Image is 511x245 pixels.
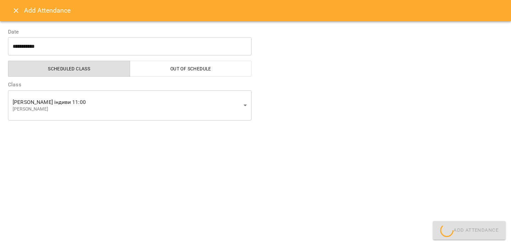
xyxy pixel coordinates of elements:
span: Scheduled class [12,65,126,73]
button: Close [8,3,24,19]
span: Out of Schedule [134,65,248,73]
span: [PERSON_NAME] індиви 11:00 [13,98,241,106]
div: [PERSON_NAME] індиви 11:00[PERSON_NAME] [8,90,252,121]
h6: Add Attendance [24,5,71,16]
button: Scheduled class [8,61,130,77]
label: Date [8,29,252,35]
p: [PERSON_NAME] [13,106,241,113]
label: Class [8,82,252,87]
button: Out of Schedule [130,61,252,77]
